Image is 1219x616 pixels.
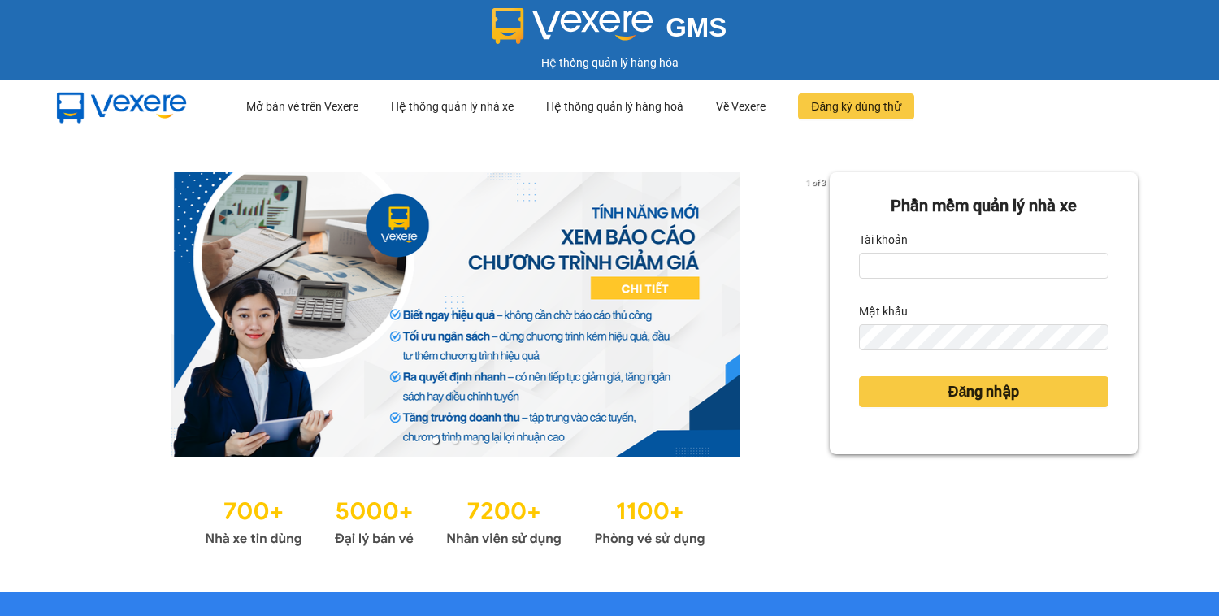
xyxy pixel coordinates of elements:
div: Mở bán vé trên Vexere [246,80,358,132]
p: 1 of 3 [801,172,830,193]
button: previous slide / item [81,172,104,457]
div: Hệ thống quản lý nhà xe [391,80,514,132]
span: Đăng nhập [948,380,1019,403]
div: Về Vexere [716,80,766,132]
input: Tài khoản [859,253,1108,279]
span: GMS [666,12,727,42]
img: logo 2 [492,8,653,44]
div: Phần mềm quản lý nhà xe [859,193,1108,219]
label: Tài khoản [859,227,908,253]
img: Statistics.png [205,489,705,551]
li: slide item 3 [471,437,478,444]
label: Mật khẩu [859,298,908,324]
a: GMS [492,24,727,37]
button: Đăng nhập [859,376,1108,407]
span: Đăng ký dùng thử [811,98,901,115]
li: slide item 1 [432,437,439,444]
div: Hệ thống quản lý hàng hóa [4,54,1215,72]
button: Đăng ký dùng thử [798,93,914,119]
button: next slide / item [807,172,830,457]
img: mbUUG5Q.png [41,80,203,133]
input: Mật khẩu [859,324,1108,350]
div: Hệ thống quản lý hàng hoá [546,80,683,132]
li: slide item 2 [452,437,458,444]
